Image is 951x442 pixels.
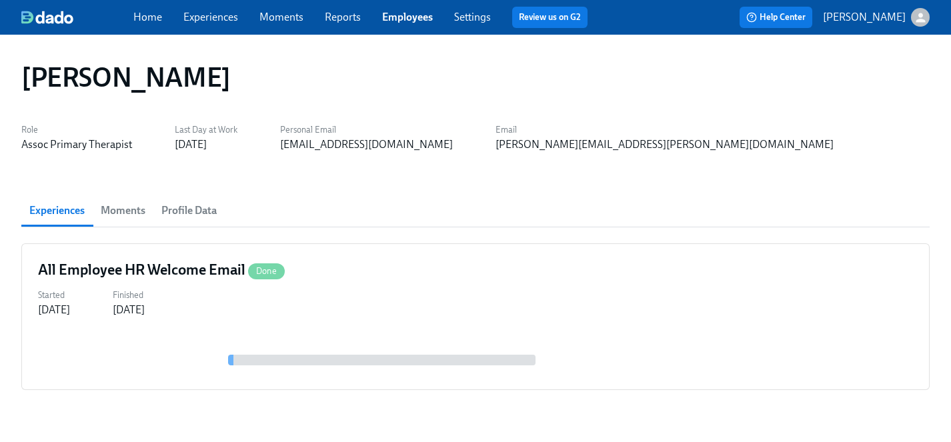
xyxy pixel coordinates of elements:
a: Moments [259,11,303,23]
a: Home [133,11,162,23]
a: Review us on G2 [519,11,581,24]
div: [PERSON_NAME][EMAIL_ADDRESS][PERSON_NAME][DOMAIN_NAME] [496,137,834,152]
button: Help Center [740,7,812,28]
label: Personal Email [280,123,453,137]
button: [PERSON_NAME] [823,8,930,27]
a: Employees [382,11,433,23]
img: dado [21,11,73,24]
span: Help Center [746,11,806,24]
span: Moments [101,201,145,220]
div: [EMAIL_ADDRESS][DOMAIN_NAME] [280,137,453,152]
p: [PERSON_NAME] [823,10,906,25]
h4: All Employee HR Welcome Email [38,260,285,280]
span: Experiences [29,201,85,220]
label: Email [496,123,834,137]
a: Experiences [183,11,238,23]
div: [DATE] [175,137,207,152]
label: Role [21,123,132,137]
span: Profile Data [161,201,217,220]
div: Assoc Primary Therapist [21,137,132,152]
span: Done [248,266,285,276]
a: Reports [325,11,361,23]
label: Last Day at Work [175,123,237,137]
label: Finished [113,288,145,303]
a: dado [21,11,133,24]
div: [DATE] [38,303,70,317]
a: Settings [454,11,491,23]
label: Started [38,288,70,303]
h1: [PERSON_NAME] [21,61,231,93]
button: Review us on G2 [512,7,588,28]
div: [DATE] [113,303,145,317]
